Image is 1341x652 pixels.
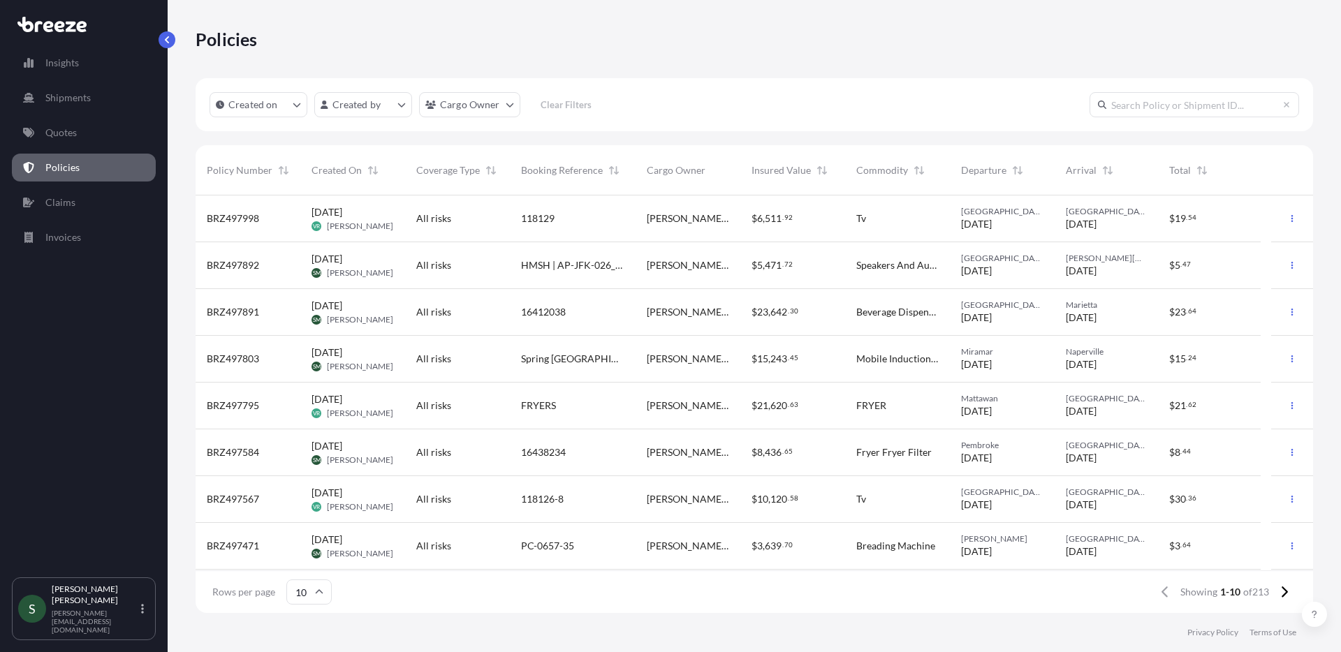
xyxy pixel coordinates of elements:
span: [DATE] [312,205,342,219]
span: [DATE] [961,311,992,325]
span: 54 [1188,215,1196,220]
p: [PERSON_NAME] [PERSON_NAME] [52,584,138,606]
span: 15 [757,354,768,364]
span: 58 [790,496,798,501]
span: [DATE] [1066,404,1097,418]
button: Sort [1009,162,1026,179]
span: 44 [1182,449,1191,454]
span: All risks [416,445,451,459]
span: Departure [961,163,1006,177]
span: 5 [757,260,763,270]
span: 1-10 [1220,585,1240,599]
a: Insights [12,49,156,77]
span: [DATE] [312,439,342,453]
span: 16438234 [521,445,566,459]
span: 65 [784,449,793,454]
span: $ [1169,401,1175,410]
span: Breading Machine [856,539,935,553]
span: S [29,602,36,616]
span: $ [752,541,757,551]
span: Naperville [1066,346,1147,357]
p: Shipments [45,91,91,105]
span: 15 [1175,354,1186,364]
span: 72 [784,262,793,267]
span: Policy Number [207,163,272,177]
span: 92 [784,215,793,220]
span: [DATE] [961,217,992,231]
p: Policies [196,28,258,50]
span: 47 [1182,262,1191,267]
span: $ [752,447,757,457]
span: FRYERS [521,399,556,413]
span: VR [313,219,320,233]
span: 21 [757,401,768,410]
span: Speakers And Audio Wiring [856,258,939,272]
span: [DATE] [961,404,992,418]
span: . [1180,262,1182,267]
span: $ [1169,447,1175,457]
a: Policies [12,154,156,181]
span: [PERSON_NAME] Logistics [647,212,729,225]
span: $ [1169,214,1175,223]
span: FRYER [856,399,886,413]
span: [GEOGRAPHIC_DATA] [961,299,1043,311]
span: , [763,260,765,270]
span: [GEOGRAPHIC_DATA] [1066,487,1147,498]
span: . [788,355,789,360]
span: 36 [1188,496,1196,501]
span: . [1186,355,1187,360]
span: Booking Reference [521,163,603,177]
span: 118126-8 [521,492,564,506]
span: Arrival [1066,163,1097,177]
p: Privacy Policy [1187,627,1238,638]
span: , [768,354,770,364]
button: Sort [606,162,622,179]
span: Mattawan [961,393,1043,404]
a: Shipments [12,84,156,112]
p: Clear Filters [541,98,592,112]
span: 642 [770,307,787,317]
span: All risks [416,399,451,413]
button: Sort [1194,162,1210,179]
span: . [788,402,789,407]
span: [GEOGRAPHIC_DATA] [961,253,1043,264]
span: [DATE] [961,544,992,558]
span: [PERSON_NAME] Logistics [647,445,729,459]
span: [GEOGRAPHIC_DATA] [1066,533,1147,544]
span: 620 [770,401,787,410]
span: 19 [1175,214,1186,223]
p: Invoices [45,230,81,244]
span: 23 [1175,307,1186,317]
span: $ [752,401,757,410]
span: . [1186,215,1187,220]
button: Sort [1099,162,1116,179]
span: $ [1169,260,1175,270]
span: [GEOGRAPHIC_DATA] [961,206,1043,217]
span: All risks [416,258,451,272]
span: [PERSON_NAME] Logistics [647,352,729,366]
span: VR [313,500,320,514]
span: BRZ497795 [207,399,259,413]
span: Cargo Owner [647,163,705,177]
span: BRZ497567 [207,492,259,506]
button: cargoOwner Filter options [419,92,520,117]
span: [DATE] [961,357,992,371]
span: . [1180,542,1182,547]
span: . [782,542,784,547]
span: [DATE] [1066,217,1097,231]
span: 30 [1175,494,1186,504]
span: , [768,494,770,504]
span: , [763,541,765,551]
span: 30 [790,309,798,313]
span: 16412038 [521,305,566,319]
span: All risks [416,305,451,319]
span: 8 [757,447,763,457]
span: Insured Value [752,163,811,177]
span: BRZ497803 [207,352,259,366]
span: 21 [1175,401,1186,410]
span: . [788,496,789,501]
p: Created on [228,98,278,112]
span: [DATE] [312,533,342,547]
span: [DATE] [1066,498,1097,512]
span: , [768,401,770,410]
